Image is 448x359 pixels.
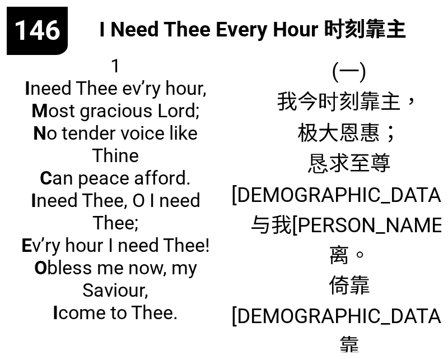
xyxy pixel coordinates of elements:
b: M [31,99,48,122]
b: N [33,122,46,144]
b: E [21,234,32,256]
span: I Need Thee Every Hour 时刻靠主 [99,12,407,44]
b: I [25,77,30,99]
b: I [31,189,36,211]
b: C [40,167,52,189]
span: 146 [13,15,60,47]
span: 1 need Thee ev’ry hour, ost gracious Lord; o tender voice like Thine an peace afford. need Thee, ... [14,54,217,324]
b: I [53,301,58,324]
b: O [34,256,47,279]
